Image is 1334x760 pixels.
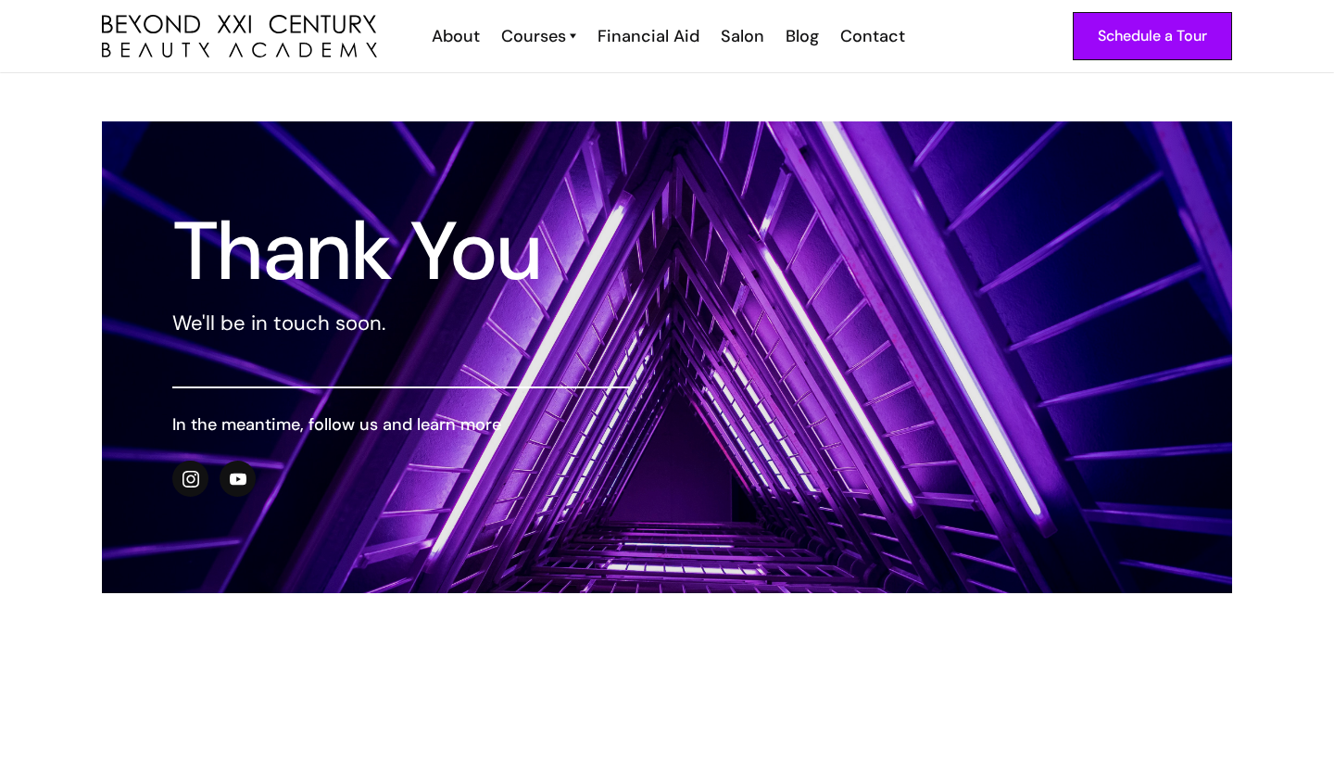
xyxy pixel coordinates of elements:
a: Courses [501,24,576,48]
a: home [102,15,377,58]
div: Contact [840,24,905,48]
img: beyond 21st century beauty academy logo [102,15,377,58]
div: Courses [501,24,566,48]
a: About [420,24,489,48]
a: Contact [828,24,914,48]
h1: Thank You [172,218,630,285]
a: Blog [774,24,828,48]
a: Schedule a Tour [1073,12,1232,60]
div: Schedule a Tour [1098,24,1207,48]
p: We'll be in touch soon. [172,309,630,338]
a: Financial Aid [585,24,709,48]
div: Salon [721,24,764,48]
a: Salon [709,24,774,48]
div: Blog [786,24,819,48]
div: About [432,24,480,48]
div: Financial Aid [598,24,699,48]
h6: In the meantime, follow us and learn more [172,412,630,437]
